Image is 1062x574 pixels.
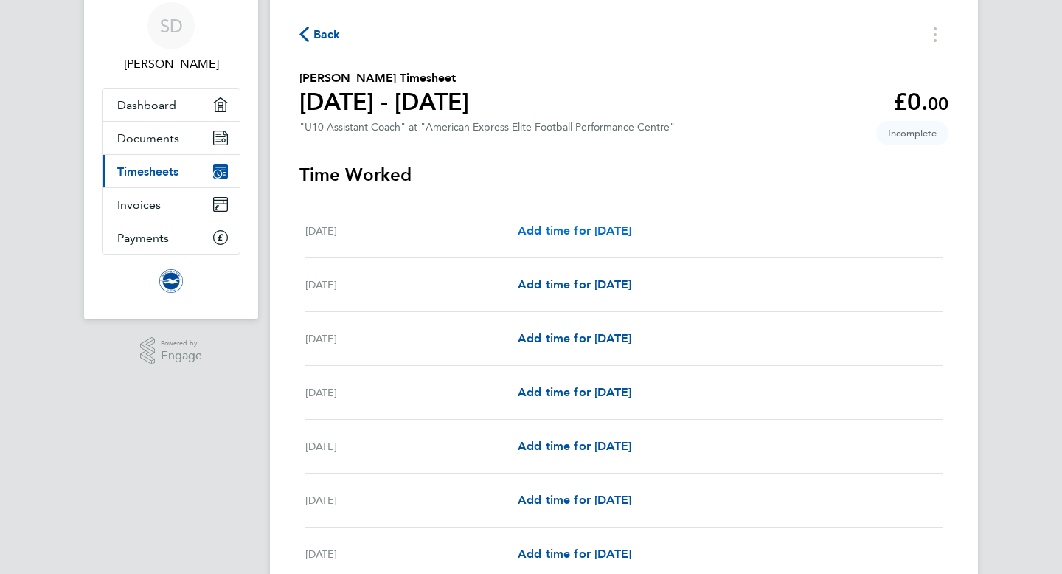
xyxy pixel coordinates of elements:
span: Add time for [DATE] [518,277,631,291]
a: Powered byEngage [140,337,203,365]
a: Add time for [DATE] [518,276,631,294]
h3: Time Worked [299,163,948,187]
app-decimal: £0. [893,88,948,116]
a: Add time for [DATE] [518,438,631,455]
span: 00 [928,93,948,114]
a: Add time for [DATE] [518,545,631,563]
button: Timesheets Menu [922,23,948,46]
h2: [PERSON_NAME] Timesheet [299,69,469,87]
a: Dashboard [103,89,240,121]
span: Powered by [161,337,202,350]
img: brightonandhovealbion-logo-retina.png [159,269,183,293]
a: Add time for [DATE] [518,222,631,240]
span: SD [160,16,183,35]
span: Add time for [DATE] [518,439,631,453]
a: Go to home page [102,269,240,293]
span: Sam Dowling [102,55,240,73]
div: [DATE] [305,384,518,401]
div: [DATE] [305,438,518,455]
span: Add time for [DATE] [518,331,631,345]
a: Add time for [DATE] [518,330,631,347]
a: Timesheets [103,155,240,187]
span: Timesheets [117,165,178,179]
span: Payments [117,231,169,245]
span: Dashboard [117,98,176,112]
span: Engage [161,350,202,362]
span: Add time for [DATE] [518,493,631,507]
div: [DATE] [305,276,518,294]
div: [DATE] [305,222,518,240]
div: [DATE] [305,491,518,509]
span: Add time for [DATE] [518,224,631,238]
span: Documents [117,131,179,145]
span: Add time for [DATE] [518,547,631,561]
a: Invoices [103,188,240,221]
span: Invoices [117,198,161,212]
span: Back [313,26,341,44]
span: This timesheet is Incomplete. [876,121,948,145]
a: Add time for [DATE] [518,384,631,401]
a: Add time for [DATE] [518,491,631,509]
div: [DATE] [305,545,518,563]
h1: [DATE] - [DATE] [299,87,469,117]
span: Add time for [DATE] [518,385,631,399]
button: Back [299,25,341,44]
div: "U10 Assistant Coach" at "American Express Elite Football Performance Centre" [299,121,675,134]
a: SD[PERSON_NAME] [102,2,240,73]
div: [DATE] [305,330,518,347]
a: Documents [103,122,240,154]
a: Payments [103,221,240,254]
